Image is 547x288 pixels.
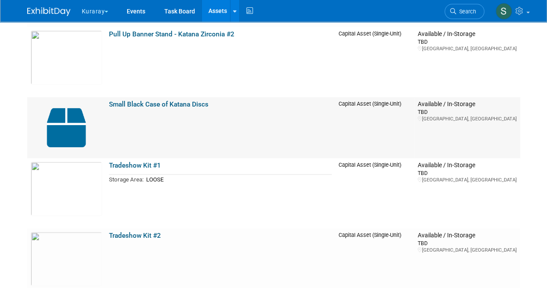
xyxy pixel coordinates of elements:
img: Samantha Meyers [496,3,512,19]
div: Available / In-Storage [417,162,516,169]
div: [GEOGRAPHIC_DATA], [GEOGRAPHIC_DATA] [417,247,516,253]
div: [GEOGRAPHIC_DATA], [GEOGRAPHIC_DATA] [417,116,516,122]
div: [GEOGRAPHIC_DATA], [GEOGRAPHIC_DATA] [417,177,516,183]
a: Small Black Case of Katana Discs [109,100,208,108]
div: Available / In-Storage [417,232,516,239]
td: Capital Asset (Single-Unit) [335,97,414,158]
div: TBD [417,169,516,177]
td: LOOSE [144,175,332,184]
span: Storage Area: [109,176,144,183]
img: Capital-Asset-Icon-2.png [31,100,102,155]
div: Available / In-Storage [417,30,516,38]
div: Available / In-Storage [417,100,516,108]
div: TBD [417,239,516,247]
a: Pull Up Banner Stand - Katana Zirconia #2 [109,30,234,38]
td: Capital Asset (Single-Unit) [335,158,414,228]
div: TBD [417,38,516,45]
img: ExhibitDay [27,7,70,16]
div: [GEOGRAPHIC_DATA], [GEOGRAPHIC_DATA] [417,45,516,52]
a: Tradeshow Kit #2 [109,232,161,239]
td: Capital Asset (Single-Unit) [335,27,414,97]
a: Search [445,4,484,19]
a: Tradeshow Kit #1 [109,162,161,169]
div: TBD [417,108,516,116]
span: Search [456,8,476,15]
